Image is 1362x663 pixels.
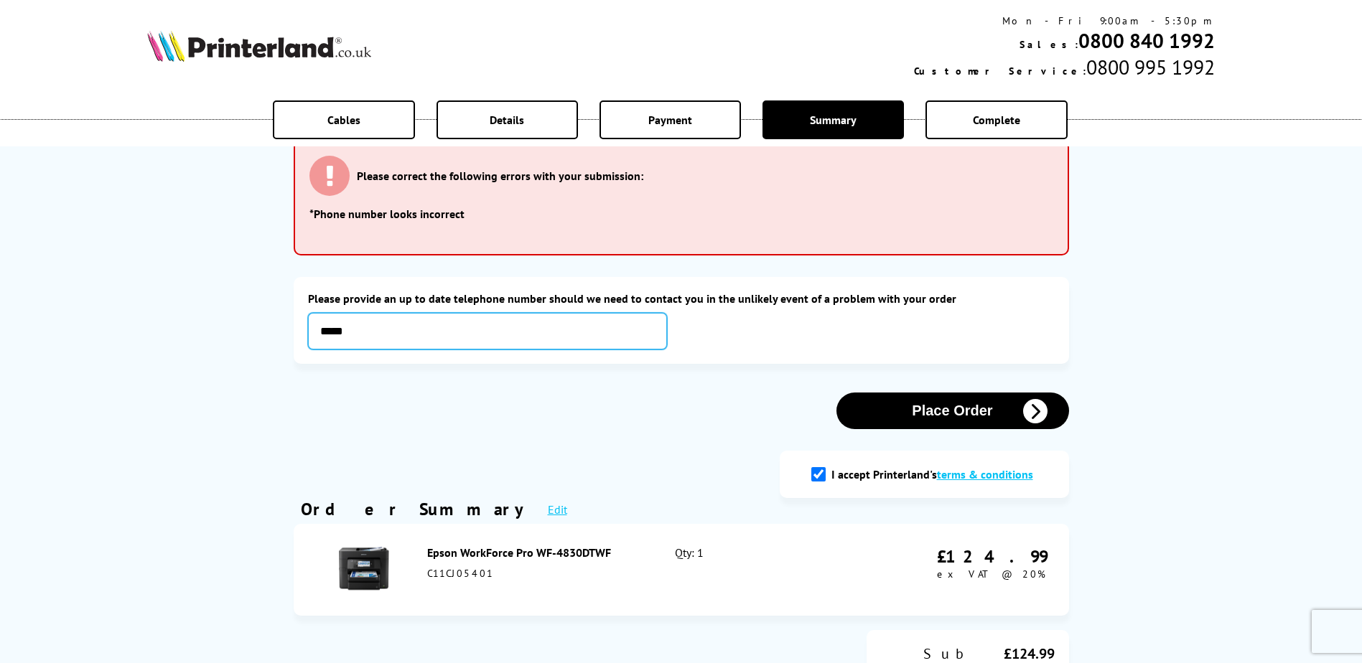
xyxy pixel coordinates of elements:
[327,113,360,127] span: Cables
[490,113,524,127] span: Details
[675,545,824,594] div: Qty: 1
[831,467,1040,481] label: I accept Printerland's
[1078,27,1215,54] a: 0800 840 1992
[914,14,1215,27] div: Mon - Fri 9:00am - 5:30pm
[309,207,1053,221] li: *Phone number looks incorrect
[357,169,643,183] h3: Please correct the following errors with your submission:
[937,568,1045,580] span: ex VAT @ 20%
[810,113,857,127] span: Summary
[339,543,389,593] img: Epson WorkForce Pro WF-4830DTWF
[937,545,1048,568] div: £124.99
[147,30,371,62] img: Printerland Logo
[301,498,533,520] div: Order Summary
[648,113,692,127] span: Payment
[427,545,644,560] div: Epson WorkForce Pro WF-4830DTWF
[914,65,1086,77] span: Customer Service:
[1020,38,1078,51] span: Sales:
[1086,54,1215,80] span: 0800 995 1992
[308,291,1055,306] label: Please provide an up to date telephone number should we need to contact you in the unlikely event...
[548,502,567,517] a: Edit
[973,113,1020,127] span: Complete
[937,467,1033,481] a: modal_tc
[427,567,644,580] div: C11CJ05401
[836,392,1069,429] button: Place Order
